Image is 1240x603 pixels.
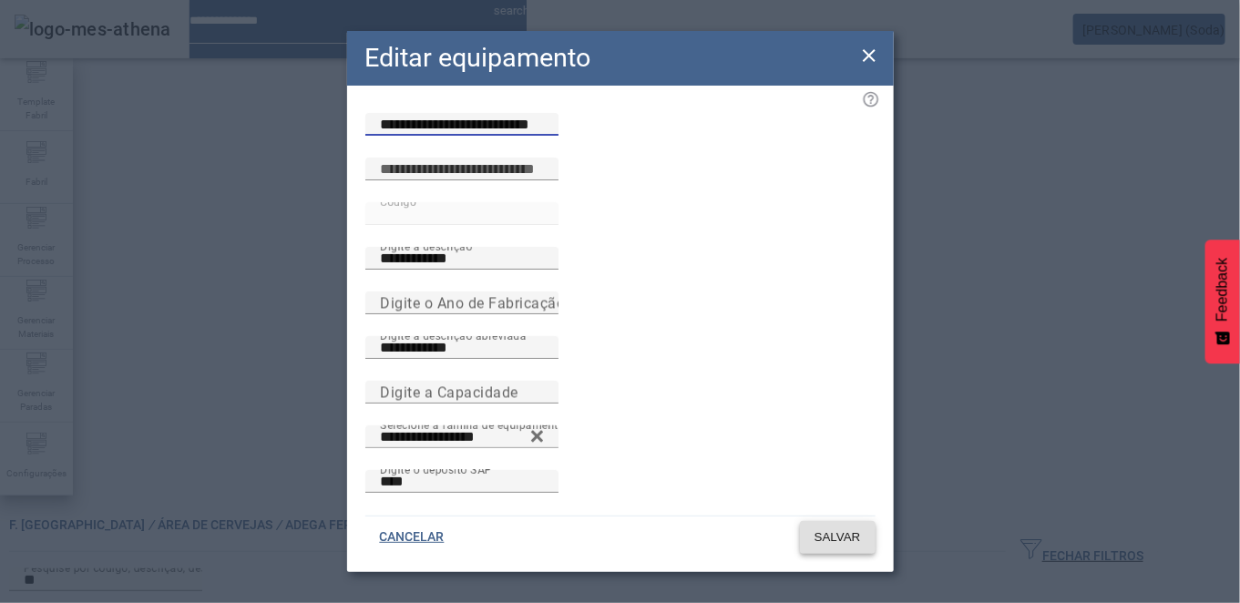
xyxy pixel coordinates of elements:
[380,426,544,448] input: Number
[380,195,416,208] mat-label: Código
[380,383,518,401] mat-label: Digite a Capacidade
[815,528,861,547] span: SALVAR
[380,240,472,252] mat-label: Digite a descrição
[1205,240,1240,363] button: Feedback - Mostrar pesquisa
[380,528,445,547] span: CANCELAR
[365,38,591,77] h2: Editar equipamento
[380,418,565,431] mat-label: Selecione a família de equipamento
[380,294,565,312] mat-label: Digite o Ano de Fabricação
[365,521,459,554] button: CANCELAR
[380,329,527,342] mat-label: Digite a descrição abreviada
[1214,258,1231,322] span: Feedback
[380,463,492,475] mat-label: Digite o depósito SAP
[800,521,876,554] button: SALVAR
